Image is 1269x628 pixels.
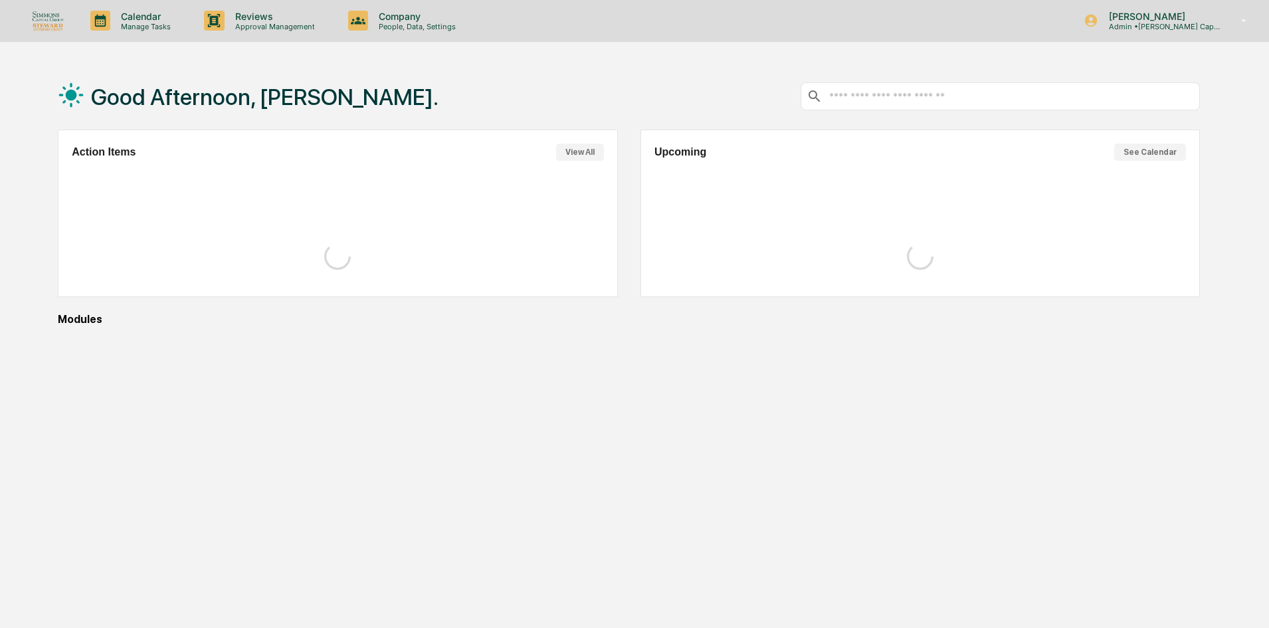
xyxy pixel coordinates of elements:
[654,146,706,158] h2: Upcoming
[556,144,604,161] button: View All
[1098,22,1222,31] p: Admin • [PERSON_NAME] Capital / [PERSON_NAME] Advisors
[58,313,1200,326] div: Modules
[1114,144,1186,161] button: See Calendar
[110,22,177,31] p: Manage Tasks
[91,84,439,110] h1: Good Afternoon, [PERSON_NAME].
[1098,11,1222,22] p: [PERSON_NAME]
[368,11,462,22] p: Company
[110,11,177,22] p: Calendar
[225,22,322,31] p: Approval Management
[72,146,136,158] h2: Action Items
[225,11,322,22] p: Reviews
[368,22,462,31] p: People, Data, Settings
[32,10,64,31] img: logo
